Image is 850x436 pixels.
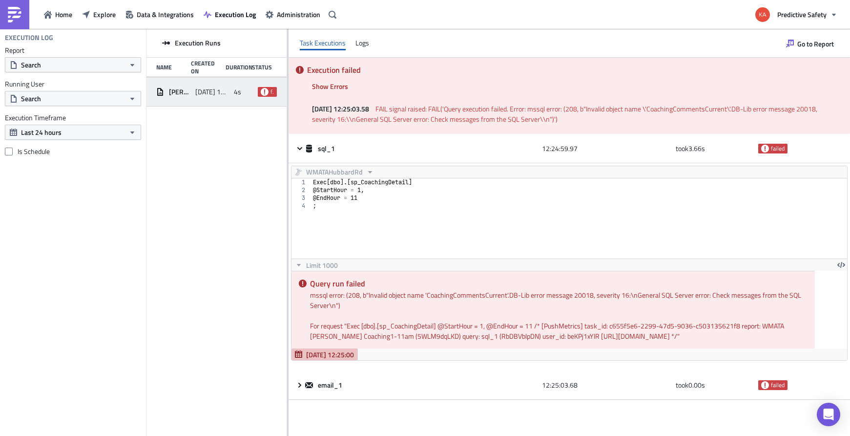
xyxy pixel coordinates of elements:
span: [DATE] 12:25:00 [306,349,354,360]
button: [DATE] 12:25:00 [291,349,358,360]
div: took 3.66 s [676,140,753,157]
span: Limit 1000 [306,260,338,270]
span: Go to Report [797,39,834,49]
button: Execution Log [199,7,261,22]
div: Duration [226,64,247,71]
span: Data & Integrations [137,9,194,20]
span: Predictive Safety [777,9,827,20]
div: Logs [355,36,369,50]
span: [PERSON_NAME] Coaching1-11am [169,87,190,96]
span: Search [21,93,41,104]
button: WMATAHubbardRd [291,166,377,178]
button: Explore [77,7,121,22]
button: Limit 1000 [291,259,341,271]
span: Show Errors [312,81,348,91]
span: sql_1 [318,144,336,153]
span: email_1 [318,381,344,390]
div: mssql error: (208, b"Invalid object name 'CoachingCommentsCurrent'.DB-Lib error message 20018, se... [310,290,808,310]
span: Explore [93,9,116,20]
span: WMATAHubbardRd [306,166,363,178]
div: 12:25:03.68 [542,376,671,394]
div: 3 [291,194,311,202]
div: 1 [291,178,311,186]
h4: Execution Log [5,33,53,42]
img: PushMetrics [7,7,22,22]
label: Report [5,46,141,55]
div: took 0.00 s [676,376,753,394]
button: Last 24 hours [5,125,141,140]
label: Execution Timeframe [5,113,141,122]
span: Execution Runs [175,39,221,47]
span: [DATE] 12:24 [195,87,229,96]
button: Go to Report [781,36,839,51]
span: failed [261,88,269,96]
img: Avatar [754,6,771,23]
span: Home [55,9,72,20]
div: For request " Exec [dbo].[sp_CoachingDetail] @StartHour = 1, @EndHour = 11 /* [PushMetrics] task_... [310,321,808,341]
div: Created On [191,60,221,75]
span: Search [21,60,41,70]
span: failed [270,88,274,96]
span: failed [771,145,785,153]
span: [DATE] 12:25:03.58 [312,104,374,114]
button: Search [5,91,141,106]
span: Administration [277,9,320,20]
span: Last 24 hours [21,127,62,137]
span: Execution Log [215,9,256,20]
span: failed [761,145,769,153]
button: Data & Integrations [121,7,199,22]
div: 4 [291,202,311,210]
div: Open Intercom Messenger [817,403,840,426]
label: Is Schedule [5,147,141,156]
span: failed [761,381,769,389]
h5: Execution failed [307,66,843,74]
button: Search [5,57,141,72]
div: Name [156,64,186,71]
div: 2 [291,186,311,194]
span: 4s [234,87,241,96]
div: Task Executions [300,36,346,50]
span: failed [771,381,785,389]
h5: Query run failed [310,280,808,287]
label: Running User [5,80,141,88]
button: Home [39,7,77,22]
div: Status [252,64,272,71]
span: FAIL signal raised: FAIL('Query execution failed. Error: mssql error: (208, b"Invalid object name... [312,104,819,124]
button: Administration [261,7,325,22]
button: Predictive Safety [749,4,843,25]
button: Show Errors [307,79,353,94]
div: 12:24:59.97 [542,140,671,157]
